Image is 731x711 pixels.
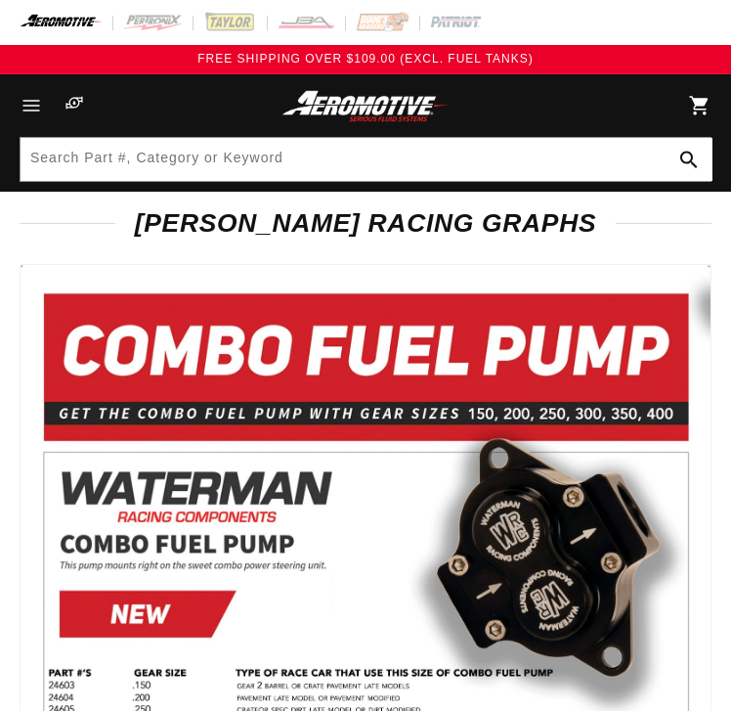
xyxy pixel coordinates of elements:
[667,138,710,181] button: Search Part #, Category or Keyword
[21,138,712,181] input: Search Part #, Category or Keyword
[20,212,711,235] h2: [PERSON_NAME] Racing Graphs
[10,74,53,137] summary: Menu
[279,90,451,122] img: Aeromotive
[197,52,534,66] span: FREE SHIPPING OVER $109.00 (EXCL. FUEL TANKS)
